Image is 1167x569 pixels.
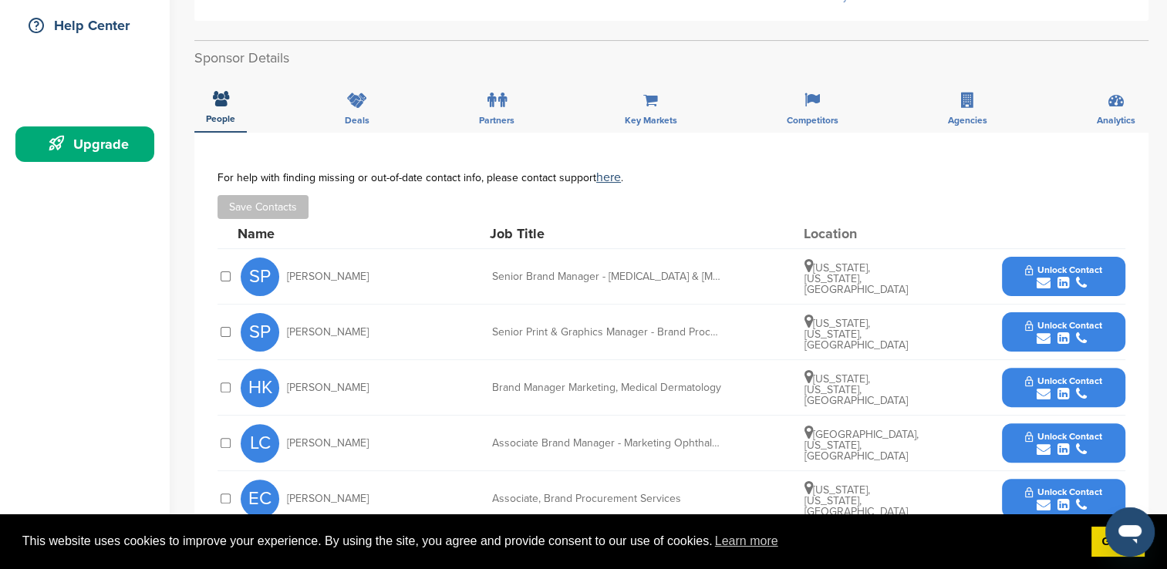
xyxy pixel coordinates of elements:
[241,313,279,352] span: SP
[1007,365,1120,411] button: Unlock Contact
[713,530,781,553] a: learn more about cookies
[345,116,369,125] span: Deals
[287,382,369,393] span: [PERSON_NAME]
[948,116,987,125] span: Agencies
[492,271,723,282] div: Senior Brand Manager - [MEDICAL_DATA] & [MEDICAL_DATA] Marketing US Ophthalmics
[1097,116,1135,125] span: Analytics
[241,369,279,407] span: HK
[1025,375,1101,386] span: Unlock Contact
[241,480,279,518] span: EC
[804,227,919,241] div: Location
[624,116,676,125] span: Key Markets
[492,438,723,449] div: Associate Brand Manager - Marketing Ophthalmics
[218,195,309,219] button: Save Contacts
[287,493,369,504] span: [PERSON_NAME]
[596,170,621,185] a: here
[206,114,235,123] span: People
[804,372,908,407] span: [US_STATE], [US_STATE], [GEOGRAPHIC_DATA]
[804,428,919,463] span: [GEOGRAPHIC_DATA], [US_STATE], [GEOGRAPHIC_DATA]
[1007,476,1120,522] button: Unlock Contact
[241,258,279,296] span: SP
[479,116,514,125] span: Partners
[1007,309,1120,355] button: Unlock Contact
[287,438,369,449] span: [PERSON_NAME]
[787,116,838,125] span: Competitors
[287,271,369,282] span: [PERSON_NAME]
[492,382,723,393] div: Brand Manager Marketing, Medical Dermatology
[23,12,154,39] div: Help Center
[1007,254,1120,300] button: Unlock Contact
[23,130,154,158] div: Upgrade
[1025,264,1101,275] span: Unlock Contact
[1025,431,1101,442] span: Unlock Contact
[218,171,1125,183] div: For help with finding missing or out-of-date contact info, please contact support .
[490,227,721,241] div: Job Title
[287,327,369,338] span: [PERSON_NAME]
[1007,420,1120,466] button: Unlock Contact
[241,424,279,463] span: LC
[1025,320,1101,331] span: Unlock Contact
[1105,507,1155,557] iframe: Button to launch messaging window
[804,317,908,352] span: [US_STATE], [US_STATE], [GEOGRAPHIC_DATA]
[238,227,407,241] div: Name
[492,327,723,338] div: Senior Print & Graphics Manager - Brand Procurement Services
[1025,487,1101,497] span: Unlock Contact
[22,530,1079,553] span: This website uses cookies to improve your experience. By using the site, you agree and provide co...
[194,48,1148,69] h2: Sponsor Details
[492,493,723,504] div: Associate, Brand Procurement Services
[804,261,908,296] span: [US_STATE], [US_STATE], [GEOGRAPHIC_DATA]
[804,483,908,518] span: [US_STATE], [US_STATE], [GEOGRAPHIC_DATA]
[15,8,154,43] a: Help Center
[15,126,154,162] a: Upgrade
[1091,527,1145,557] a: dismiss cookie message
